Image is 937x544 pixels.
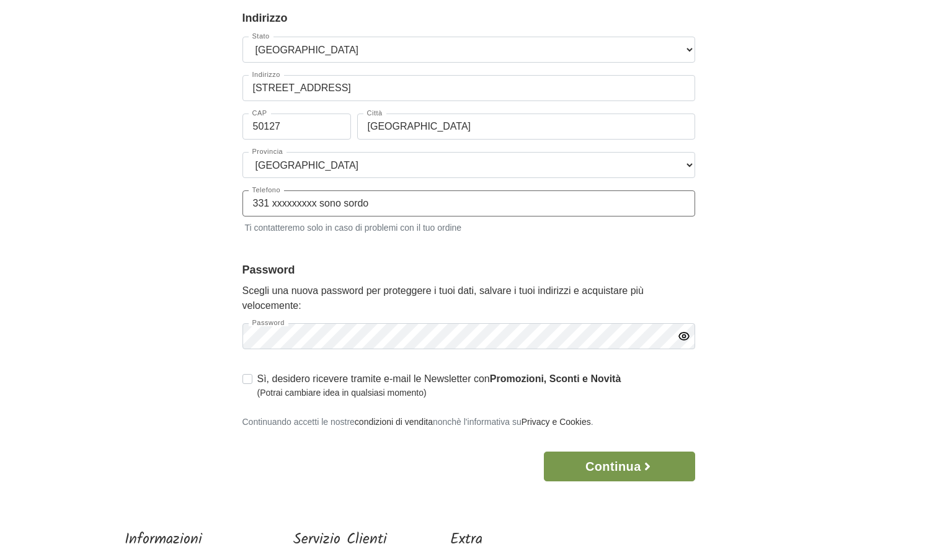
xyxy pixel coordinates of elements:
legend: Password [242,262,695,279]
label: Telefono [249,187,285,194]
input: Telefono [242,190,695,216]
a: Privacy e Cookies [522,417,591,427]
label: Città [363,110,386,117]
input: Città [357,114,695,140]
a: condizioni di vendita [355,417,433,427]
small: Ti contatteremo solo in caso di problemi con il tuo ordine [242,219,695,234]
label: Password [249,319,288,326]
label: Provincia [249,148,287,155]
label: CAP [249,110,271,117]
legend: Indirizzo [242,10,695,27]
label: Stato [249,33,273,40]
button: Continua [544,452,695,481]
label: Indirizzo [249,71,284,78]
label: Sì, desidero ricevere tramite e-mail le Newsletter con [257,372,621,399]
p: Scegli una nuova password per proteggere i tuoi dati, salvare i tuoi indirizzi e acquistare più v... [242,283,695,313]
strong: Promozioni, Sconti e Novità [490,373,621,384]
small: (Potrai cambiare idea in qualsiasi momento) [257,386,621,399]
input: Indirizzo [242,75,695,101]
small: Continuando accetti le nostre nonchè l'informativa su . [242,417,593,427]
input: CAP [242,114,351,140]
